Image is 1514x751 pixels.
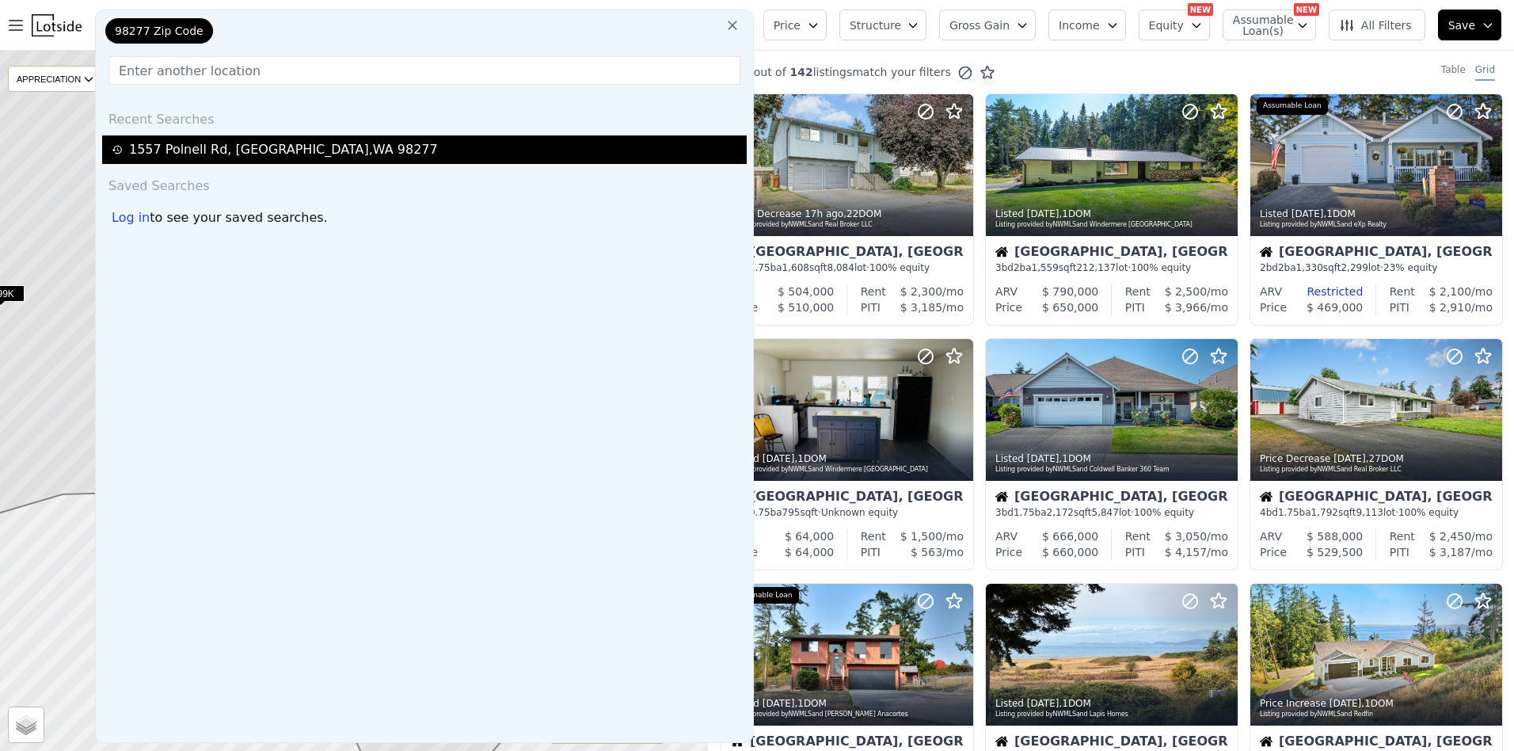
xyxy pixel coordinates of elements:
[102,97,747,135] div: Recent Searches
[881,299,964,315] div: /mo
[1438,10,1501,40] button: Save
[1415,528,1493,544] div: /mo
[1188,3,1213,16] div: NEW
[1042,546,1098,558] span: $ 660,000
[731,490,964,506] div: [GEOGRAPHIC_DATA], [GEOGRAPHIC_DATA]
[774,17,801,33] span: Price
[1139,10,1210,40] button: Equity
[1296,262,1323,273] span: 1,330
[1390,299,1409,315] div: PITI
[995,284,1018,299] div: ARV
[1429,285,1471,298] span: $ 2,100
[1027,453,1059,464] time: 2025-09-25 00:00
[1260,261,1493,274] div: 2 bd 2 ba sqft lot · 23% equity
[1260,735,1272,748] img: House
[763,453,795,464] time: 2025-09-25 15:00
[1257,97,1328,115] div: Assumable Loan
[900,285,942,298] span: $ 2,300
[1260,490,1272,503] img: House
[1260,452,1494,465] div: Price Decrease , 27 DOM
[995,261,1228,274] div: 3 bd 2 ba sqft lot · 100% equity
[1260,246,1272,258] img: House
[1260,710,1494,719] div: Listing provided by NWMLS and Redfin
[1042,530,1098,543] span: $ 666,000
[731,220,965,230] div: Listing provided by NWMLS and Real Broker LLC
[995,299,1022,315] div: Price
[900,301,942,314] span: $ 3,185
[995,735,1008,748] img: House
[731,208,965,220] div: Price Decrease , 22 DOM
[1441,63,1466,81] div: Table
[782,507,801,518] span: 795
[995,220,1230,230] div: Listing provided by NWMLS and Windermere [GEOGRAPHIC_DATA]
[731,735,964,751] div: [GEOGRAPHIC_DATA], [GEOGRAPHIC_DATA]
[1294,3,1319,16] div: NEW
[861,528,886,544] div: Rent
[1027,698,1059,709] time: 2025-09-24 20:30
[1233,14,1284,36] span: Assumable Loan(s)
[1260,299,1287,315] div: Price
[1260,246,1493,261] div: [GEOGRAPHIC_DATA], [GEOGRAPHIC_DATA]
[1339,17,1412,33] span: All Filters
[1260,506,1493,519] div: 4 bd 1.75 ba sqft lot · 100% equity
[1429,546,1471,558] span: $ 3,187
[1145,544,1228,560] div: /mo
[778,301,834,314] span: $ 510,000
[731,261,964,274] div: 3 bd 1.75 ba sqft lot · 100% equity
[1260,465,1494,475] div: Listing provided by NWMLS and Real Broker LLC
[1059,17,1100,33] span: Income
[1390,528,1415,544] div: Rent
[1333,453,1366,464] time: 2025-09-24 22:55
[985,93,1237,326] a: Listed [DATE],1DOMListing provided byNWMLSand Windermere [GEOGRAPHIC_DATA]House[GEOGRAPHIC_DATA],...
[995,506,1228,519] div: 3 bd 1.75 ba sqft lot · 100% equity
[763,698,795,709] time: 2025-09-24 22:19
[32,14,82,36] img: Lotside
[995,490,1008,503] img: House
[1125,528,1151,544] div: Rent
[995,544,1022,560] div: Price
[1282,284,1363,299] div: Restricted
[782,262,809,273] span: 1,608
[9,707,44,742] a: Layers
[827,262,854,273] span: 8,084
[886,528,964,544] div: /mo
[1260,544,1287,560] div: Price
[861,544,881,560] div: PITI
[995,710,1230,719] div: Listing provided by NWMLS and Lapis Homes
[995,246,1228,261] div: [GEOGRAPHIC_DATA], [GEOGRAPHIC_DATA]
[1048,10,1126,40] button: Income
[900,530,942,543] span: $ 1,500
[939,10,1036,40] button: Gross Gain
[911,546,942,558] span: $ 563
[1042,285,1098,298] span: $ 790,000
[731,465,965,475] div: Listing provided by NWMLS and Windermere [GEOGRAPHIC_DATA]
[731,246,964,261] div: [GEOGRAPHIC_DATA], [GEOGRAPHIC_DATA]
[108,56,740,85] input: Enter another location
[1125,299,1145,315] div: PITI
[1311,507,1338,518] span: 1,792
[1165,285,1207,298] span: $ 2,500
[1250,338,1501,570] a: Price Decrease [DATE],27DOMListing provided byNWMLSand Real Broker LLCHouse[GEOGRAPHIC_DATA], [GE...
[1260,220,1494,230] div: Listing provided by NWMLS and eXp Realty
[861,299,881,315] div: PITI
[1260,208,1494,220] div: Listed , 1 DOM
[1260,490,1493,506] div: [GEOGRAPHIC_DATA], [GEOGRAPHIC_DATA]
[112,208,150,227] div: Log in
[1329,10,1425,40] button: All Filters
[129,140,438,159] div: 1557 Polnell Rd , [GEOGRAPHIC_DATA] , WA 98277
[115,23,204,39] span: 98277 Zip Code
[1330,698,1362,709] time: 2025-09-24 17:48
[1415,284,1493,299] div: /mo
[708,64,995,81] div: out of listings
[721,338,972,570] a: Listed [DATE],1DOMListing provided byNWMLSand Windermere [GEOGRAPHIC_DATA]Mobile[GEOGRAPHIC_DATA]...
[150,208,327,227] span: to see your saved searches.
[1429,301,1471,314] span: $ 2,910
[995,697,1230,710] div: Listed , 1 DOM
[1165,301,1207,314] span: $ 3,966
[995,490,1228,506] div: [GEOGRAPHIC_DATA], [GEOGRAPHIC_DATA]
[861,284,886,299] div: Rent
[1076,262,1116,273] span: 212,137
[995,208,1230,220] div: Listed , 1 DOM
[1429,530,1471,543] span: $ 2,450
[1165,546,1207,558] span: $ 4,157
